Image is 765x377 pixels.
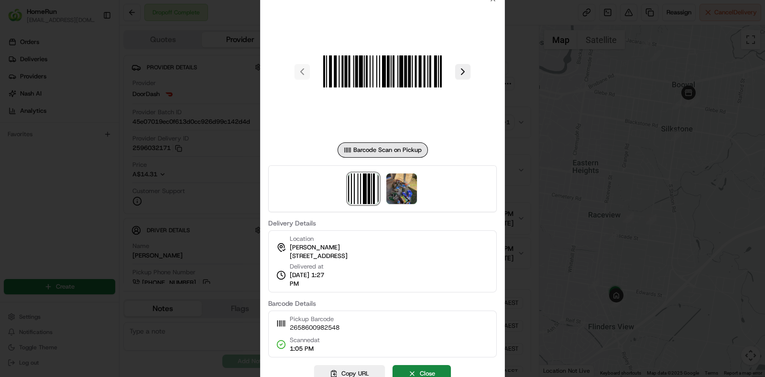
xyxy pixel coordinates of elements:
[314,3,451,140] img: barcode_scan_on_pickup image
[290,336,320,345] span: Scanned at
[290,252,348,260] span: [STREET_ADDRESS]
[268,300,497,307] label: Barcode Details
[338,142,428,158] div: Barcode Scan on Pickup
[348,173,379,204] img: barcode_scan_on_pickup image
[268,220,497,226] label: Delivery Details
[386,173,417,204] img: photo_proof_of_delivery image
[290,345,320,353] span: 1:05 PM
[290,315,339,323] span: Pickup Barcode
[290,262,334,271] span: Delivered at
[290,235,314,243] span: Location
[290,243,340,252] span: [PERSON_NAME]
[290,271,334,288] span: [DATE] 1:27 PM
[290,323,339,332] span: 2658600982548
